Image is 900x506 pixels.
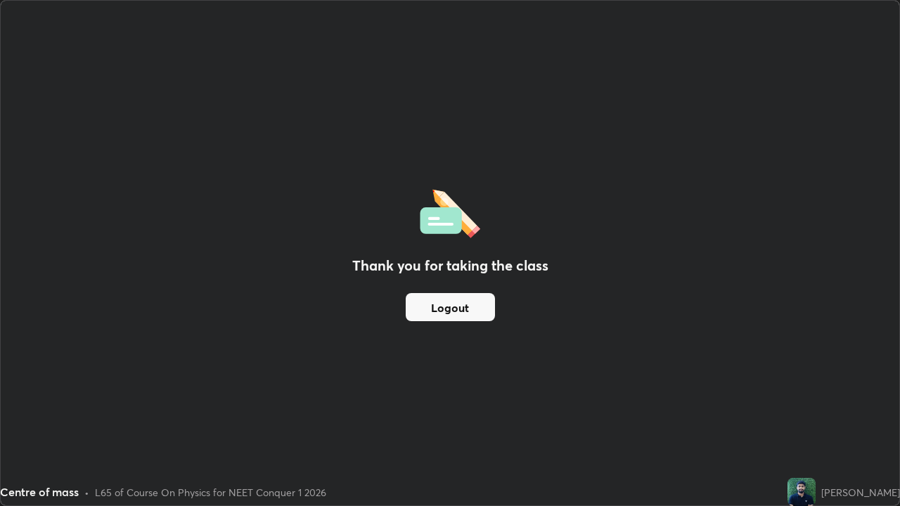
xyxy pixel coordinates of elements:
[406,293,495,321] button: Logout
[352,255,548,276] h2: Thank you for taking the class
[84,485,89,500] div: •
[95,485,326,500] div: L65 of Course On Physics for NEET Conquer 1 2026
[420,185,480,238] img: offlineFeedback.1438e8b3.svg
[787,478,816,506] img: 77ba4126559f4ddba4dd2c35227dad6a.jpg
[821,485,900,500] div: [PERSON_NAME]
